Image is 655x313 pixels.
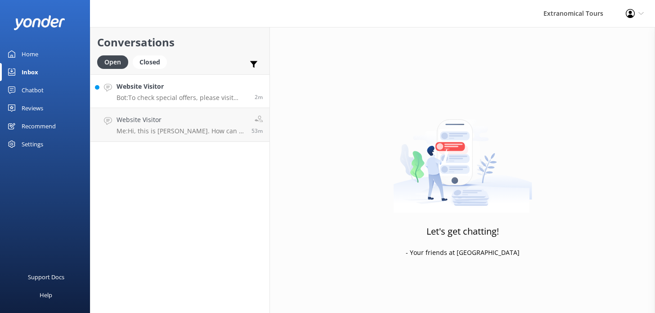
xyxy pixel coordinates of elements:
span: Oct 13 2025 05:23am (UTC -07:00) America/Tijuana [255,93,263,101]
a: Website VisitorBot:To check special offers, please visit [URL][DOMAIN_NAME].2m [90,74,269,108]
div: Settings [22,135,43,153]
img: yonder-white-logo.png [13,15,65,30]
a: Closed [133,57,171,67]
h4: Website Visitor [117,115,245,125]
div: Closed [133,55,167,69]
a: Website VisitorMe:Hi, this is [PERSON_NAME]. How can I help you?53m [90,108,269,142]
div: Open [97,55,128,69]
p: Me: Hi, this is [PERSON_NAME]. How can I help you? [117,127,245,135]
a: Open [97,57,133,67]
div: Reviews [22,99,43,117]
div: Help [40,286,52,304]
p: - Your friends at [GEOGRAPHIC_DATA] [406,248,520,258]
h3: Let's get chatting! [426,224,499,239]
p: Bot: To check special offers, please visit [URL][DOMAIN_NAME]. [117,94,248,102]
span: Oct 13 2025 04:32am (UTC -07:00) America/Tijuana [251,127,263,135]
img: artwork of a man stealing a conversation from at giant smartphone [393,100,532,213]
h2: Conversations [97,34,263,51]
div: Home [22,45,38,63]
div: Chatbot [22,81,44,99]
div: Inbox [22,63,38,81]
div: Recommend [22,117,56,135]
h4: Website Visitor [117,82,248,91]
div: Support Docs [28,268,64,286]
